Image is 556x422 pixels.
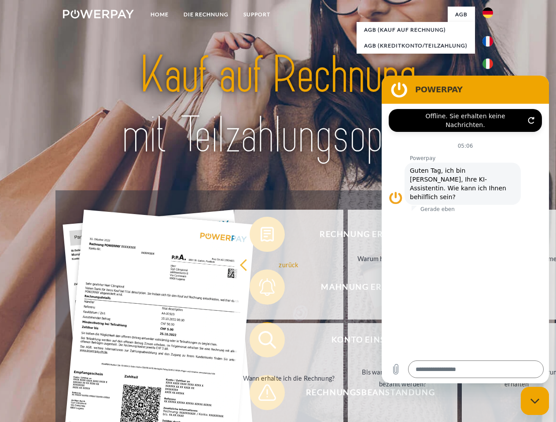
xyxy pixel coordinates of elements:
[448,7,475,22] a: agb
[353,253,452,276] div: Warum habe ich eine Rechnung erhalten?
[482,58,493,69] img: it
[482,7,493,18] img: de
[357,22,475,38] a: AGB (Kauf auf Rechnung)
[236,7,278,22] a: SUPPORT
[143,7,176,22] a: Home
[63,10,134,18] img: logo-powerpay-white.svg
[84,42,472,168] img: title-powerpay_de.svg
[482,36,493,47] img: fr
[239,258,339,270] div: zurück
[239,372,339,384] div: Wann erhalte ich die Rechnung?
[357,38,475,54] a: AGB (Kreditkonto/Teilzahlung)
[382,76,549,383] iframe: Messaging-Fenster
[521,387,549,415] iframe: Schaltfläche zum Öffnen des Messaging-Fensters; Konversation läuft
[353,366,452,390] div: Bis wann muss die Rechnung bezahlt werden?
[176,7,236,22] a: DIE RECHNUNG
